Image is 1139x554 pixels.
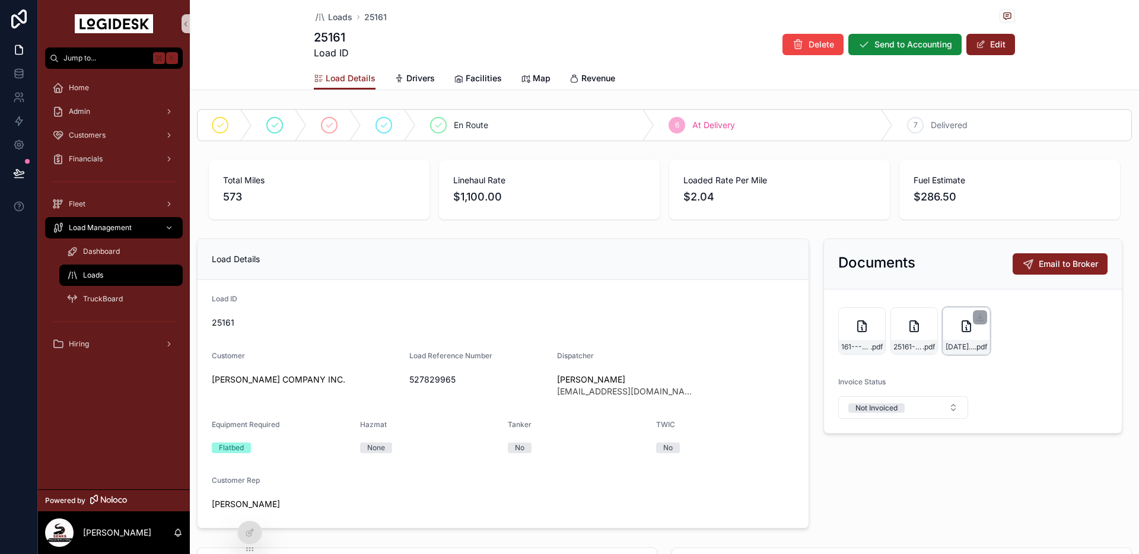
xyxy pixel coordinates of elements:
span: Home [69,83,89,93]
a: Revenue [569,68,615,91]
a: [PERSON_NAME] [212,498,280,510]
a: Loads [59,265,183,286]
p: [PERSON_NAME] [83,527,151,539]
span: TruckBoard [83,294,123,304]
button: Jump to...K [45,47,183,69]
span: Delete [809,39,834,50]
span: At Delivery [692,119,735,131]
span: .pdf [870,342,883,352]
div: No [515,442,524,453]
span: 25161-SONKS-Carrier-Invoice---CHR-Load-527829965 [893,342,922,352]
span: Hiring [69,339,89,349]
a: Financials [45,148,183,170]
span: Admin [69,107,90,116]
span: Powered by [45,496,85,505]
a: Loads [314,11,352,23]
h1: 25161 [314,29,349,46]
button: Delete [782,34,844,55]
span: Drivers [406,72,435,84]
div: Not Invoiced [855,403,898,413]
a: Load Details [314,68,376,90]
span: Loaded Rate Per Mile [683,174,876,186]
span: K [167,53,177,63]
span: Email to Broker [1039,258,1098,270]
span: 161---9-9-to-9-10---CHR---1100.00 [841,342,870,352]
button: Edit [966,34,1015,55]
span: Send to Accounting [874,39,952,50]
span: Customer [212,351,245,360]
span: Map [533,72,551,84]
a: Customers [45,125,183,146]
span: Linehaul Rate [453,174,645,186]
a: Facilities [454,68,502,91]
div: No [663,442,673,453]
span: Facilities [466,72,502,84]
span: [DATE]-CHR-POD-527829965 [946,342,975,352]
span: Loads [83,270,103,280]
div: None [367,442,385,453]
span: Jump to... [63,53,148,63]
span: .pdf [922,342,935,352]
span: Dispatcher [557,351,594,360]
span: Revenue [581,72,615,84]
a: TruckBoard [59,288,183,310]
span: Total Miles [223,174,415,186]
span: Invoice Status [838,377,886,386]
a: Map [521,68,551,91]
a: Home [45,77,183,98]
a: Powered by [38,489,190,511]
a: 25161 [364,11,387,23]
h2: Documents [838,253,915,272]
span: 6 [675,120,679,130]
span: $1,100.00 [453,189,645,205]
div: scrollable content [38,69,190,370]
span: 527829965 [409,374,548,386]
span: Financials [69,154,103,164]
span: Hazmat [360,420,387,429]
span: Load Management [69,223,132,233]
img: App logo [75,14,153,33]
span: Load Details [212,254,260,264]
button: Email to Broker [1013,253,1108,275]
button: Select Button [838,396,968,419]
span: Load ID [314,46,349,60]
span: 25161 [212,317,647,329]
span: [EMAIL_ADDRESS][DOMAIN_NAME] [557,386,696,397]
span: Tanker [508,420,532,429]
a: Load Management [45,217,183,238]
div: Flatbed [219,442,244,453]
span: Customer Rep [212,476,260,485]
span: Equipment Required [212,420,279,429]
button: Send to Accounting [848,34,962,55]
span: .pdf [975,342,987,352]
span: $286.50 [914,189,1106,205]
span: $2.04 [683,189,876,205]
a: [PERSON_NAME][EMAIL_ADDRESS][DOMAIN_NAME] [557,374,696,397]
span: 7 [914,120,918,130]
a: [PERSON_NAME] COMPANY INC. [212,374,345,386]
span: Loads [328,11,352,23]
span: Dashboard [83,247,120,256]
a: Dashboard [59,241,183,262]
a: Hiring [45,333,183,355]
span: Fuel Estimate [914,174,1106,186]
span: [PERSON_NAME] [557,374,696,386]
a: Fleet [45,193,183,215]
a: Drivers [394,68,435,91]
span: TWIC [656,420,675,429]
span: Fleet [69,199,85,209]
span: Load Reference Number [409,351,492,360]
span: En Route [454,119,488,131]
span: Load ID [212,294,237,303]
span: Customers [69,130,106,140]
a: Admin [45,101,183,122]
span: Delivered [931,119,968,131]
span: Load Details [326,72,376,84]
span: 573 [223,189,415,205]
